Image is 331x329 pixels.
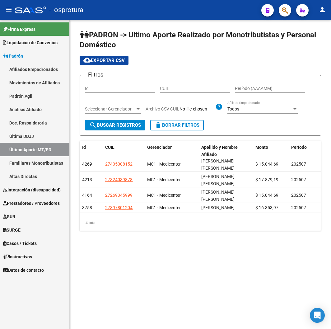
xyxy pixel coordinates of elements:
span: CUIL [105,145,114,150]
span: $ 16.353,97 [255,205,278,210]
button: Borrar Filtros [150,120,204,130]
datatable-header-cell: Monto [253,141,288,161]
span: $ 15.044,69 [255,193,278,198]
span: MC1 - Medicenter [147,205,181,210]
mat-icon: person [319,6,326,13]
span: 4164 [82,193,92,198]
span: Integración (discapacidad) [3,186,61,193]
input: Archivo CSV CUIL [179,106,215,112]
span: MC1 - Medicenter [147,162,181,167]
span: 4213 [82,177,92,182]
span: [PERSON_NAME] [PERSON_NAME] [201,190,235,202]
span: Período [291,145,307,150]
span: Padrón [3,53,23,59]
span: 27397801204 [105,205,133,210]
mat-icon: delete [155,121,162,129]
div: Open Intercom Messenger [310,308,325,323]
h3: Filtros [85,70,106,79]
span: [PERSON_NAME] [201,205,235,210]
span: [PERSON_NAME] [PERSON_NAME] [201,174,235,186]
span: 3758 [82,205,92,210]
span: Todos [227,106,239,111]
datatable-header-cell: Apellido y Nombre Afiliado [199,141,253,161]
datatable-header-cell: Gerenciador [145,141,199,161]
span: Apellido y Nombre Afiliado [201,145,238,157]
mat-icon: help [215,103,223,110]
span: MC1 - Medicenter [147,177,181,182]
mat-icon: search [89,121,97,129]
datatable-header-cell: Id [80,141,103,161]
span: Borrar Filtros [155,122,199,128]
span: Buscar Registros [89,122,141,128]
span: 202507 [291,177,306,182]
datatable-header-cell: CUIL [103,141,144,161]
span: [PERSON_NAME] [PERSON_NAME] [201,158,235,171]
span: Prestadores / Proveedores [3,200,60,207]
span: Firma Express [3,26,35,33]
span: Seleccionar Gerenciador [85,106,135,112]
span: 202507 [291,193,306,198]
mat-icon: cloud_download [83,56,91,64]
datatable-header-cell: Período [289,141,321,161]
span: 202507 [291,162,306,167]
span: Gerenciador [147,145,172,150]
span: SURGE [3,227,21,233]
span: Instructivos [3,253,32,260]
div: 4 total [80,215,321,231]
span: 27405008152 [105,162,133,167]
span: Datos de contacto [3,267,44,274]
span: 27324039878 [105,177,133,182]
span: 202507 [291,205,306,210]
button: Buscar Registros [85,120,145,130]
span: Exportar CSV [83,58,125,63]
span: - osprotura [49,3,83,17]
mat-icon: menu [5,6,12,13]
span: Liquidación de Convenios [3,39,58,46]
span: Monto [255,145,268,150]
span: 4269 [82,162,92,167]
span: Casos / Tickets [3,240,37,247]
span: SUR [3,213,15,220]
span: Archivo CSV CUIL [146,106,179,111]
span: Id [82,145,86,150]
span: 27269345999 [105,193,133,198]
span: PADRON -> Ultimo Aporte Realizado por Monotributistas y Personal Doméstico [80,31,316,49]
button: Exportar CSV [80,56,128,65]
span: $ 17.879,19 [255,177,278,182]
span: $ 15.044,69 [255,162,278,167]
span: MC1 - Medicenter [147,193,181,198]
